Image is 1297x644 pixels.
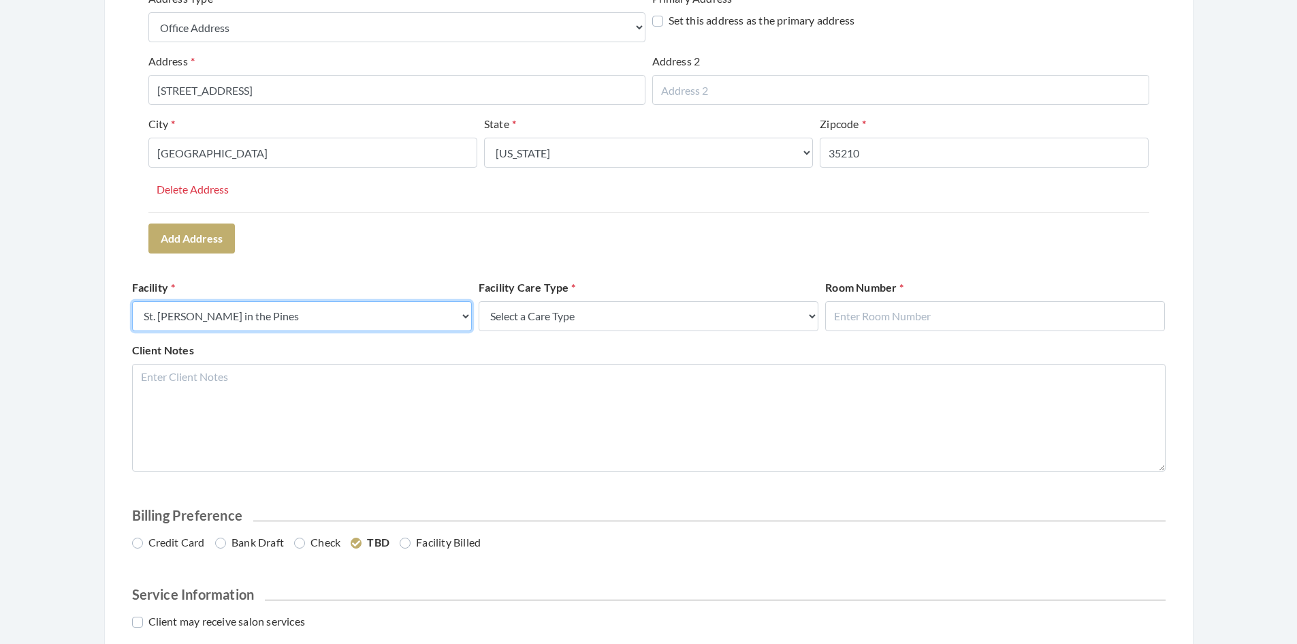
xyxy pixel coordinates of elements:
input: Enter Room Number [825,301,1165,331]
label: City [148,116,176,132]
label: Set this address as the primary address [652,12,855,29]
label: Credit Card [132,534,205,551]
input: Zipcode [820,138,1149,168]
button: Add Address [148,224,235,254]
label: Client may receive salon services [132,613,306,630]
label: Address 2 [652,53,701,70]
button: Delete Address [148,179,237,200]
input: Address 2 [652,75,1149,105]
label: Client Notes [132,342,194,358]
label: State [484,116,516,132]
input: City [148,138,477,168]
label: Facility [132,279,176,296]
label: Zipcode [820,116,866,132]
label: TBD [351,534,389,551]
label: Facility Billed [400,534,481,551]
label: Check [294,534,340,551]
h2: Service Information [132,586,1166,602]
input: Address [148,75,645,105]
h2: Billing Preference [132,507,1166,523]
label: Room Number [825,279,903,296]
label: Bank Draft [215,534,284,551]
label: Address [148,53,195,70]
label: Facility Care Type [479,279,576,296]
